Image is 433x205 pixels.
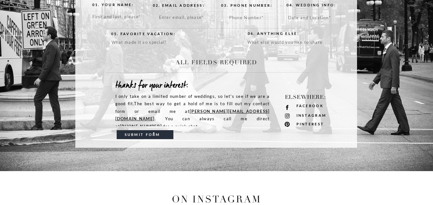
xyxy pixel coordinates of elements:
[171,194,262,205] div: on instagram
[169,59,264,67] h2: ALL FIELDS REQUIRED
[221,2,285,12] a: 03. Phone number:
[285,94,326,100] span: Elsewhere:
[125,131,167,138] a: submit form
[287,2,340,10] a: 04. wedding info:
[296,112,323,119] a: instagram
[120,124,162,129] a: [PHONE_NUMBER]
[115,80,196,92] h2: thanks for your interest:
[115,109,270,121] a: [PERSON_NAME][EMAIL_ADDRESS][DOMAIN_NAME]
[115,93,270,126] p: I only take on a limited number of weddings, so let's see if we are a good fit.The best way to ge...
[296,121,323,128] a: pinterest
[248,30,313,38] a: 06. Anything else:
[92,2,143,10] a: 01. your name:
[296,103,323,110] a: facebook
[111,31,177,39] a: 05. Favorite vacation:
[153,2,212,12] a: 02. email address:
